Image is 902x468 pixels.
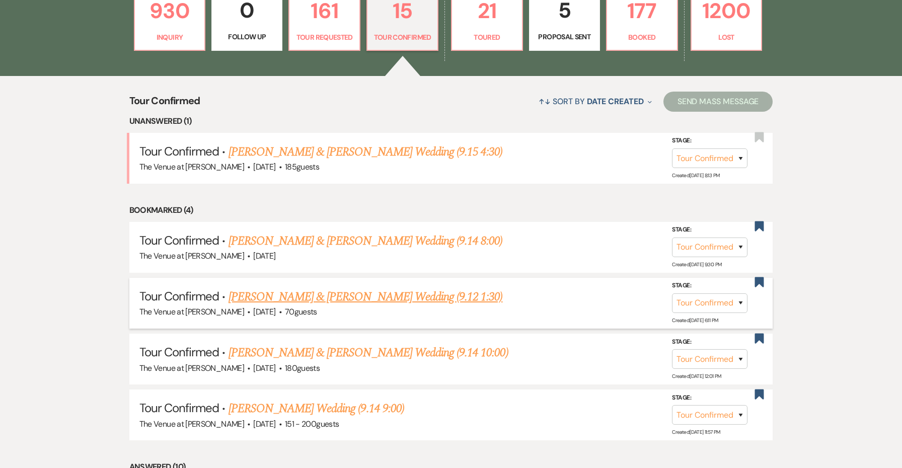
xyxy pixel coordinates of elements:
span: Created: [DATE] 6:11 PM [672,317,718,324]
a: [PERSON_NAME] & [PERSON_NAME] Wedding (9.14 8:00) [229,232,503,250]
span: Created: [DATE] 9:30 PM [672,261,721,268]
span: [DATE] [253,419,275,429]
span: Tour Confirmed [139,232,219,248]
p: Tour Confirmed [373,32,431,43]
p: Proposal Sent [536,31,593,42]
label: Stage: [672,135,747,146]
li: Bookmarked (4) [129,204,773,217]
span: Date Created [587,96,644,107]
button: Sort By Date Created [535,88,655,115]
button: Send Mass Message [663,92,773,112]
span: [DATE] [253,251,275,261]
span: 70 guests [285,306,317,317]
p: Follow Up [218,31,276,42]
span: [DATE] [253,363,275,373]
label: Stage: [672,224,747,236]
p: Tour Requested [295,32,353,43]
p: Toured [458,32,516,43]
span: 185 guests [285,162,319,172]
label: Stage: [672,280,747,291]
span: Tour Confirmed [139,400,219,416]
span: Tour Confirmed [139,143,219,159]
span: Tour Confirmed [139,344,219,360]
span: The Venue at [PERSON_NAME] [139,363,244,373]
li: Unanswered (1) [129,115,773,128]
span: The Venue at [PERSON_NAME] [139,162,244,172]
label: Stage: [672,393,747,404]
span: 180 guests [285,363,320,373]
span: ↑↓ [539,96,551,107]
a: [PERSON_NAME] & [PERSON_NAME] Wedding (9.12 1:30) [229,288,503,306]
a: [PERSON_NAME] & [PERSON_NAME] Wedding (9.15 4:30) [229,143,503,161]
a: [PERSON_NAME] & [PERSON_NAME] Wedding (9.14 10:00) [229,344,508,362]
label: Stage: [672,336,747,347]
span: The Venue at [PERSON_NAME] [139,306,244,317]
span: 151 - 200 guests [285,419,339,429]
span: Created: [DATE] 12:01 PM [672,373,721,379]
span: [DATE] [253,162,275,172]
span: Tour Confirmed [129,93,200,115]
p: Lost [698,32,756,43]
p: Inquiry [141,32,199,43]
span: Created: [DATE] 8:13 PM [672,172,719,179]
span: The Venue at [PERSON_NAME] [139,251,244,261]
p: Booked [613,32,671,43]
a: [PERSON_NAME] Wedding (9.14 9:00) [229,400,404,418]
span: [DATE] [253,306,275,317]
span: Created: [DATE] 11:57 PM [672,429,720,435]
span: The Venue at [PERSON_NAME] [139,419,244,429]
span: Tour Confirmed [139,288,219,304]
